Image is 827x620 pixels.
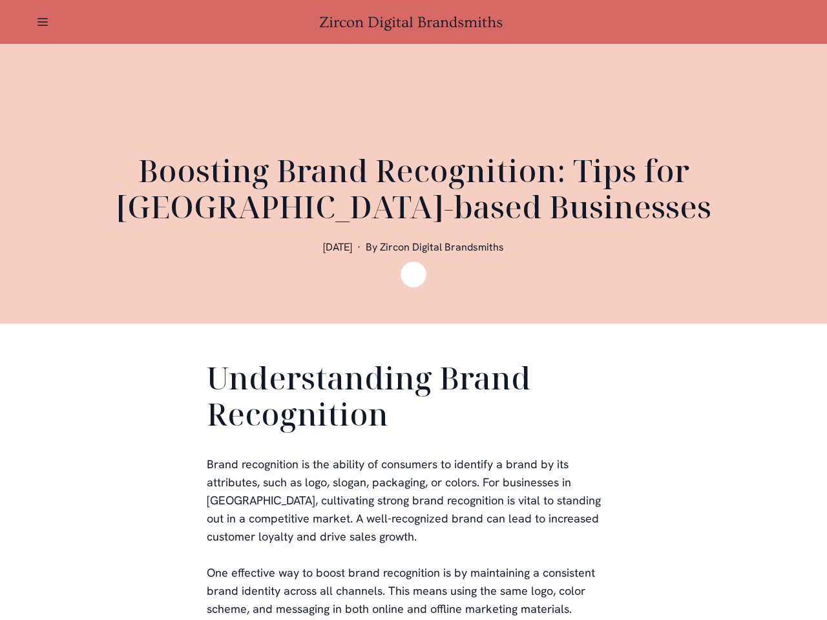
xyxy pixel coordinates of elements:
[323,240,352,254] span: [DATE]
[366,240,504,254] span: By Zircon Digital Brandsmiths
[401,262,426,287] img: Zircon Digital Brandsmiths
[357,240,361,254] span: ·
[207,360,620,437] h2: Understanding Brand Recognition
[319,14,508,31] a: Zircon Digital Brandsmiths
[103,152,724,225] h1: Boosting Brand Recognition: Tips for [GEOGRAPHIC_DATA]-based Businesses
[207,455,620,546] p: Brand recognition is the ability of consumers to identify a brand by its attributes, such as logo...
